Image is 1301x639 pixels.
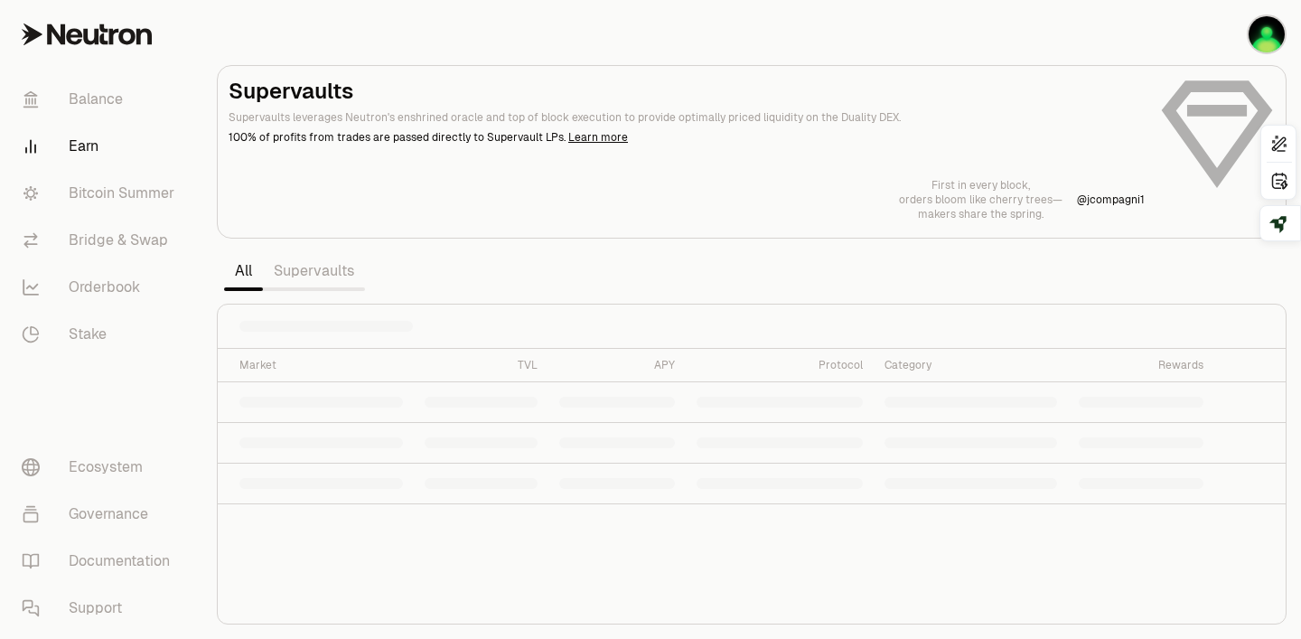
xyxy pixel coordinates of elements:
div: Protocol [697,358,863,372]
a: Support [7,585,195,632]
p: @ jcompagni1 [1077,193,1145,207]
a: Bridge & Swap [7,217,195,264]
h2: Supervaults [229,77,1145,106]
a: Earn [7,123,195,170]
p: 100% of profits from trades are passed directly to Supervault LPs. [229,129,1145,146]
img: luv [1249,16,1285,52]
a: Orderbook [7,264,195,311]
a: Documentation [7,538,195,585]
div: TVL [425,358,538,372]
a: @jcompagni1 [1077,193,1145,207]
a: All [224,253,263,289]
a: Ecosystem [7,444,195,491]
a: Learn more [568,130,628,145]
a: First in every block,orders bloom like cherry trees—makers share the spring. [899,178,1062,221]
div: Category [884,358,1057,372]
a: Governance [7,491,195,538]
p: Supervaults leverages Neutron's enshrined oracle and top of block execution to provide optimally ... [229,109,1145,126]
p: makers share the spring. [899,207,1062,221]
a: Supervaults [263,253,365,289]
div: Rewards [1079,358,1203,372]
p: First in every block, [899,178,1062,193]
div: APY [559,358,674,372]
p: orders bloom like cherry trees— [899,193,1062,207]
a: Bitcoin Summer [7,170,195,217]
div: Market [239,358,403,372]
a: Balance [7,76,195,123]
a: Stake [7,311,195,358]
